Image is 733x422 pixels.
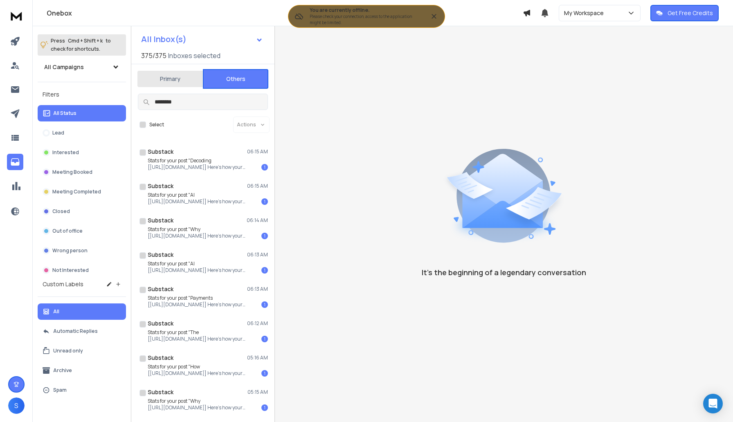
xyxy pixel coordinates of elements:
[38,59,126,75] button: All Campaigns
[52,208,70,215] p: Closed
[148,370,246,377] p: [[URL][DOMAIN_NAME]] Here's how your post has
[38,144,126,161] button: Interested
[52,247,88,254] p: Wrong person
[261,370,268,377] div: 1
[247,320,268,327] p: 06:12 AM
[44,63,84,71] h1: All Campaigns
[148,295,246,301] p: Stats for your post "Payments
[261,164,268,171] div: 1
[43,280,83,288] h3: Custom Labels
[52,228,83,234] p: Out of office
[148,251,173,259] h1: Substack
[148,198,246,205] p: [[URL][DOMAIN_NAME]] Here's how your post has
[564,9,607,17] p: My Workspace
[668,9,713,17] p: Get Free Credits
[261,233,268,239] div: 1
[148,301,246,308] p: [[URL][DOMAIN_NAME]] Here's how your post has
[53,387,67,393] p: Spam
[141,35,187,43] h1: All Inbox(s)
[247,148,268,155] p: 06:15 AM
[38,203,126,220] button: Closed
[38,164,126,180] button: Meeting Booked
[148,285,173,293] h1: Substack
[53,110,76,117] p: All Status
[52,130,64,136] p: Lead
[168,51,220,61] h3: Inboxes selected
[148,164,246,171] p: [[URL][DOMAIN_NAME]] Here's how your post has
[247,183,268,189] p: 06:15 AM
[148,233,246,239] p: [[URL][DOMAIN_NAME]] Here's how your post has
[52,149,79,156] p: Interested
[141,51,166,61] span: 375 / 375
[261,336,268,342] div: 1
[8,397,25,414] button: S
[137,70,203,88] button: Primary
[247,251,268,258] p: 06:13 AM
[8,8,25,23] img: logo
[38,262,126,278] button: Not Interested
[38,323,126,339] button: Automatic Replies
[53,328,98,334] p: Automatic Replies
[261,267,268,274] div: 1
[52,169,92,175] p: Meeting Booked
[148,216,173,224] h1: Substack
[38,105,126,121] button: All Status
[703,394,723,413] div: Open Intercom Messenger
[148,182,173,190] h1: Substack
[148,329,246,336] p: Stats for your post "The
[38,242,126,259] button: Wrong person
[148,388,173,396] h1: Substack
[310,13,417,26] p: Please check your connection, access to the application might be limited.
[38,184,126,200] button: Meeting Completed
[247,217,268,224] p: 06:14 AM
[38,382,126,398] button: Spam
[148,364,246,370] p: Stats for your post "How
[53,348,83,354] p: Unread only
[148,226,246,233] p: Stats for your post "Why
[148,398,246,404] p: Stats for your post "Why
[148,267,246,274] p: [[URL][DOMAIN_NAME]] Here's how your post has
[247,286,268,292] p: 06:13 AM
[148,157,246,164] p: Stats for your post "Decoding
[247,389,268,395] p: 05:15 AM
[148,148,173,156] h1: Substack
[203,69,268,89] button: Others
[38,223,126,239] button: Out of office
[247,355,268,361] p: 05:16 AM
[38,89,126,100] h3: Filters
[310,7,417,13] h3: You are currently offline.
[52,189,101,195] p: Meeting Completed
[38,303,126,320] button: All
[261,198,268,205] div: 1
[149,121,164,128] label: Select
[148,260,246,267] p: Stats for your post "AI
[650,5,719,21] button: Get Free Credits
[38,343,126,359] button: Unread only
[261,404,268,411] div: 1
[148,336,246,342] p: [[URL][DOMAIN_NAME]] Here's how your post has
[67,36,104,45] span: Cmd + Shift + k
[51,37,111,53] p: Press to check for shortcuts.
[38,125,126,141] button: Lead
[148,192,246,198] p: Stats for your post "AI
[148,404,246,411] p: [[URL][DOMAIN_NAME]] Here's how your post has
[53,367,72,374] p: Archive
[38,362,126,379] button: Archive
[261,301,268,308] div: 1
[53,308,59,315] p: All
[422,267,586,278] p: It’s the beginning of a legendary conversation
[148,319,173,328] h1: Substack
[52,267,89,274] p: Not Interested
[47,8,523,18] h1: Onebox
[148,354,173,362] h1: Substack
[135,31,270,47] button: All Inbox(s)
